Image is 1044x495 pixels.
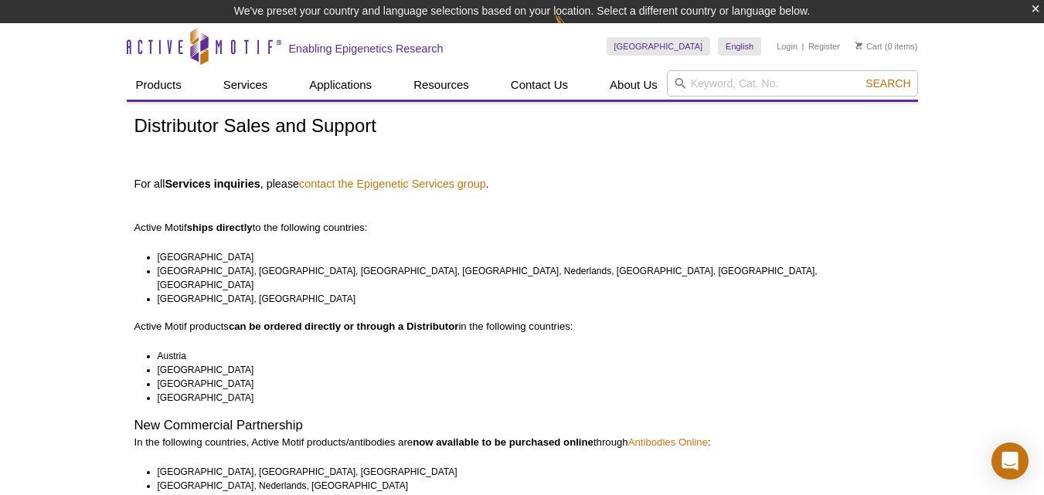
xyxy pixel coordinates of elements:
a: Antibodies Online [628,436,708,448]
a: English [718,37,761,56]
a: About Us [600,70,667,100]
a: Register [808,41,840,52]
h4: For all , please . [134,177,910,191]
li: [GEOGRAPHIC_DATA] [158,377,896,391]
p: Active Motif to the following countries: [134,193,910,235]
li: [GEOGRAPHIC_DATA] [158,391,896,405]
li: | [802,37,804,56]
button: Search [861,76,915,90]
li: [GEOGRAPHIC_DATA], [GEOGRAPHIC_DATA], [GEOGRAPHIC_DATA] [158,465,896,479]
a: [GEOGRAPHIC_DATA] [607,37,711,56]
h2: New Commercial Partnership [134,419,910,432]
li: [GEOGRAPHIC_DATA], Nederlands, [GEOGRAPHIC_DATA] [158,479,896,493]
a: Cart [855,41,882,52]
li: [GEOGRAPHIC_DATA], [GEOGRAPHIC_DATA] [158,292,896,306]
span: Search [865,77,910,90]
li: Austria [158,349,896,363]
a: contact the Epigenetic Services group [299,177,486,191]
p: Active Motif products in the following countries: [134,320,910,334]
li: [GEOGRAPHIC_DATA] [158,363,896,377]
strong: ships directly [187,222,253,233]
img: Change Here [554,12,595,48]
a: Applications [300,70,381,100]
p: In the following countries, Active Motif products/antibodies are through : [134,436,910,449]
a: Login [777,41,797,52]
a: Contact Us [502,70,577,100]
h1: Distributor Sales and Support [134,116,910,138]
img: Your Cart [855,42,862,49]
h2: Enabling Epigenetics Research [289,42,444,56]
li: (0 items) [855,37,918,56]
div: Open Intercom Messenger [991,442,1029,480]
a: Services [214,70,277,100]
li: [GEOGRAPHIC_DATA], [GEOGRAPHIC_DATA], [GEOGRAPHIC_DATA], [GEOGRAPHIC_DATA], Nederlands, [GEOGRAPH... [158,264,896,292]
a: Resources [404,70,478,100]
strong: Services inquiries [165,178,260,190]
strong: now available to be purchased online [413,436,593,448]
li: [GEOGRAPHIC_DATA] [158,250,896,264]
a: Products [127,70,191,100]
strong: can be ordered directly or through a Distributor [229,320,459,332]
input: Keyword, Cat. No. [667,70,918,97]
